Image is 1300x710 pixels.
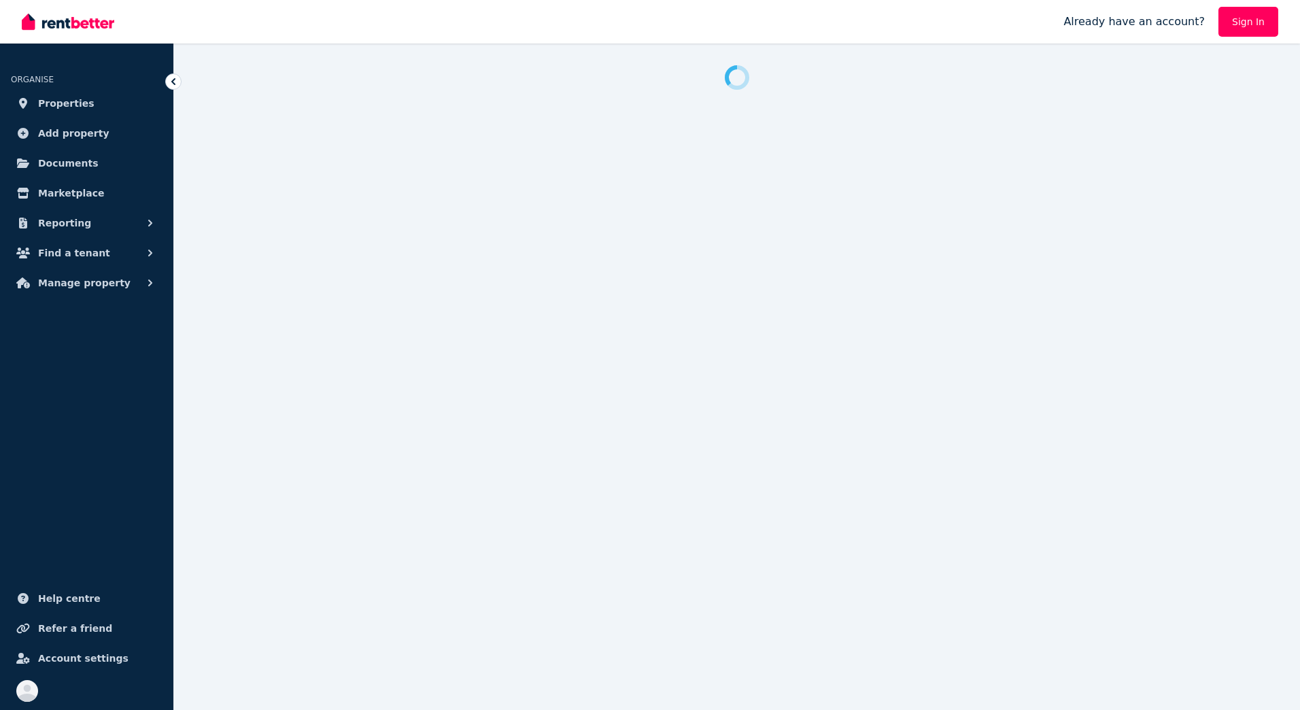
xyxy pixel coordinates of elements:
[11,585,162,612] a: Help centre
[11,269,162,297] button: Manage property
[38,155,99,171] span: Documents
[22,12,114,32] img: RentBetter
[1063,14,1205,30] span: Already have an account?
[11,615,162,642] a: Refer a friend
[11,90,162,117] a: Properties
[11,645,162,672] a: Account settings
[11,75,54,84] span: ORGANISE
[11,180,162,207] a: Marketplace
[38,185,104,201] span: Marketplace
[38,125,109,141] span: Add property
[11,150,162,177] a: Documents
[11,209,162,237] button: Reporting
[11,239,162,267] button: Find a tenant
[38,620,112,637] span: Refer a friend
[38,650,129,666] span: Account settings
[38,275,131,291] span: Manage property
[38,590,101,607] span: Help centre
[38,245,110,261] span: Find a tenant
[1218,7,1278,37] a: Sign In
[38,215,91,231] span: Reporting
[11,120,162,147] a: Add property
[38,95,95,112] span: Properties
